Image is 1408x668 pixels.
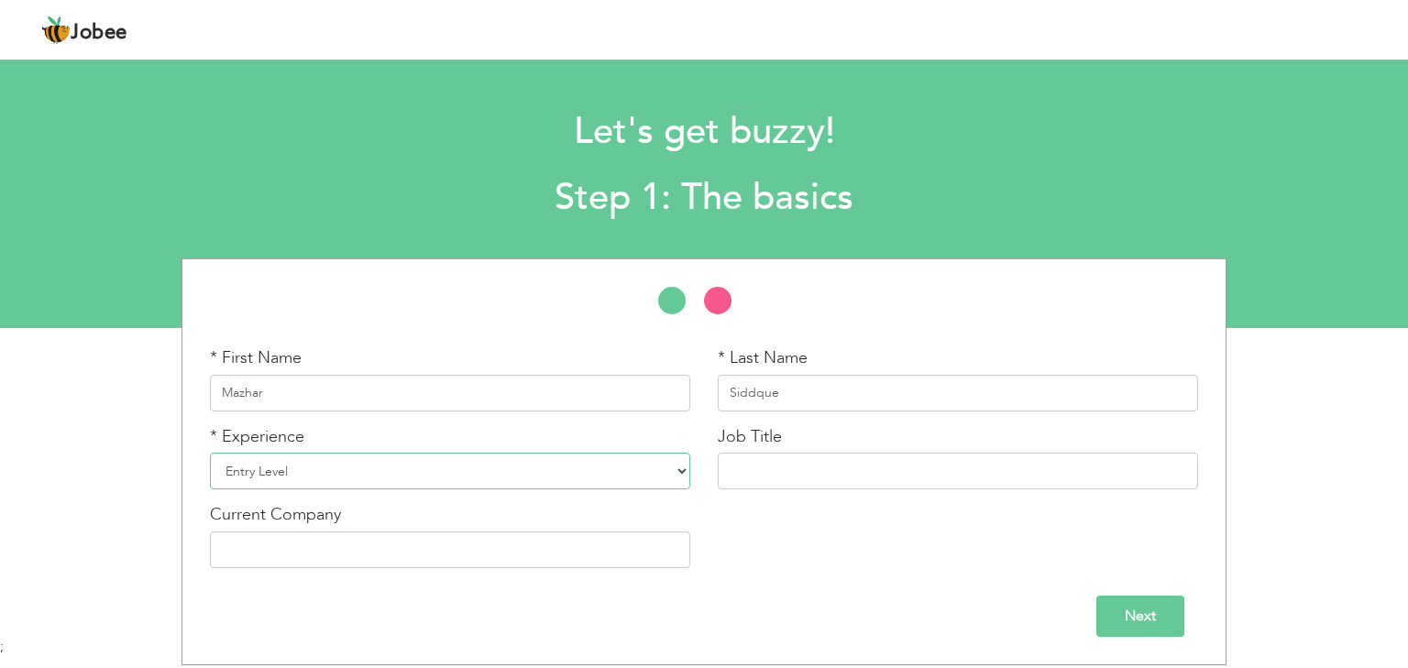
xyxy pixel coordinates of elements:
label: * Experience [210,425,304,449]
label: * First Name [210,346,302,370]
label: * Last Name [718,346,808,370]
input: Next [1096,596,1184,637]
h1: Let's get buzzy! [190,108,1218,156]
h2: Step 1: The basics [190,174,1218,222]
label: Job Title [718,425,782,449]
label: Current Company [210,503,341,527]
img: jobee.io [41,16,71,45]
span: Jobee [71,23,127,43]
